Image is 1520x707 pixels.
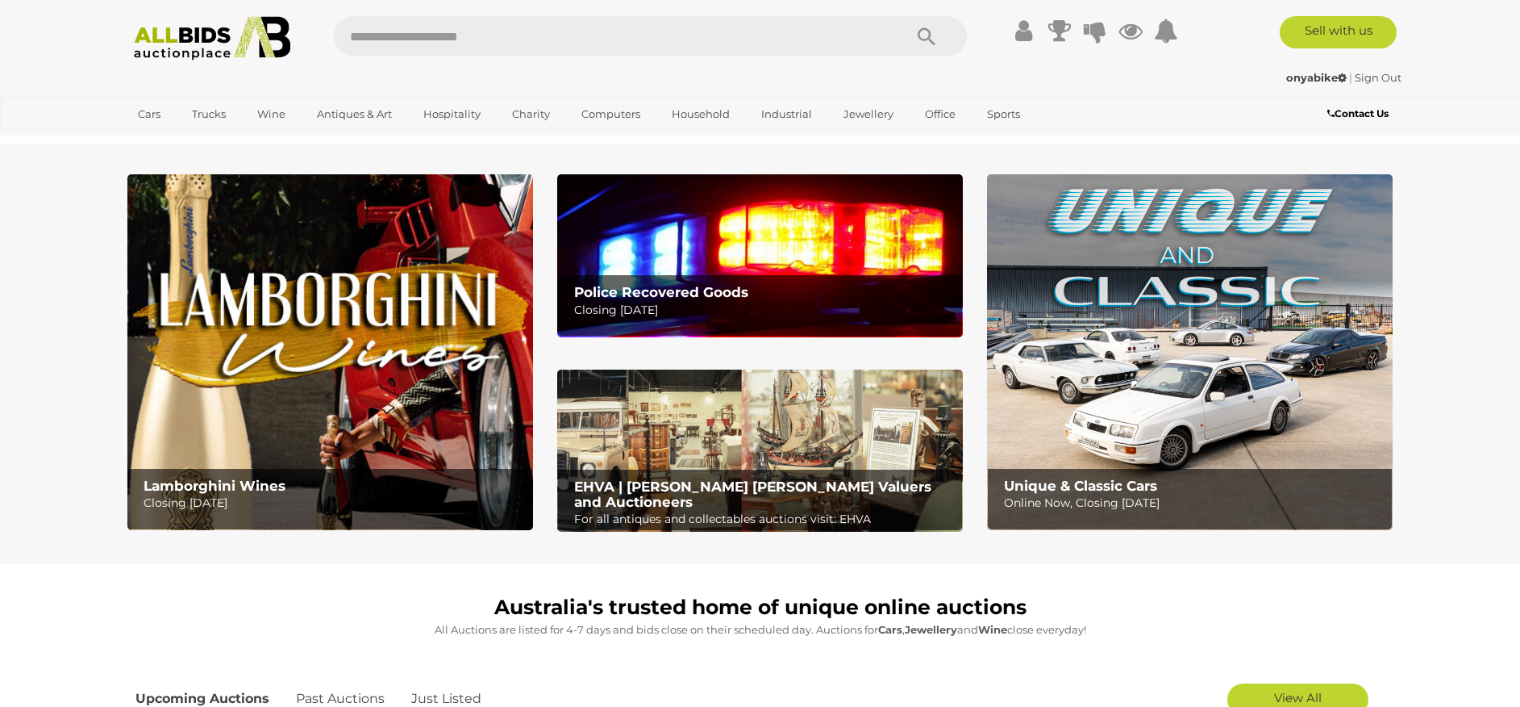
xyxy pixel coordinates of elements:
[978,623,1007,636] strong: Wine
[574,284,748,300] b: Police Recovered Goods
[306,101,402,128] a: Antiques & Art
[886,16,967,56] button: Search
[574,479,931,510] b: EHVA | [PERSON_NAME] [PERSON_NAME] Valuers and Auctioneers
[905,623,957,636] strong: Jewellery
[557,174,963,337] a: Police Recovered Goods Police Recovered Goods Closing [DATE]
[1004,493,1384,513] p: Online Now, Closing [DATE]
[1274,690,1322,705] span: View All
[557,370,963,533] img: EHVA | Evans Hastings Valuers and Auctioneers
[878,623,902,636] strong: Cars
[833,101,904,128] a: Jewellery
[1286,71,1349,84] a: onyabike
[127,174,533,530] a: Lamborghini Wines Lamborghini Wines Closing [DATE]
[502,101,560,128] a: Charity
[144,478,285,494] b: Lamborghini Wines
[181,101,236,128] a: Trucks
[1355,71,1401,84] a: Sign Out
[557,174,963,337] img: Police Recovered Goods
[661,101,740,128] a: Household
[574,509,954,529] p: For all antiques and collectables auctions visit: EHVA
[135,596,1385,619] h1: Australia's trusted home of unique online auctions
[574,300,954,320] p: Closing [DATE]
[413,101,491,128] a: Hospitality
[144,493,523,513] p: Closing [DATE]
[914,101,966,128] a: Office
[987,174,1393,530] img: Unique & Classic Cars
[977,101,1031,128] a: Sports
[135,621,1385,639] p: All Auctions are listed for 4-7 days and bids close on their scheduled day. Auctions for , and cl...
[987,174,1393,530] a: Unique & Classic Cars Unique & Classic Cars Online Now, Closing [DATE]
[571,101,651,128] a: Computers
[125,16,300,61] img: Allbids.com.au
[1327,105,1393,123] a: Contact Us
[247,101,296,128] a: Wine
[1327,107,1389,119] b: Contact Us
[557,370,963,533] a: EHVA | Evans Hastings Valuers and Auctioneers EHVA | [PERSON_NAME] [PERSON_NAME] Valuers and Auct...
[1349,71,1352,84] span: |
[127,128,263,154] a: [GEOGRAPHIC_DATA]
[127,174,533,530] img: Lamborghini Wines
[751,101,822,128] a: Industrial
[1280,16,1397,48] a: Sell with us
[1004,478,1157,494] b: Unique & Classic Cars
[1286,71,1347,84] strong: onyabike
[127,101,171,128] a: Cars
